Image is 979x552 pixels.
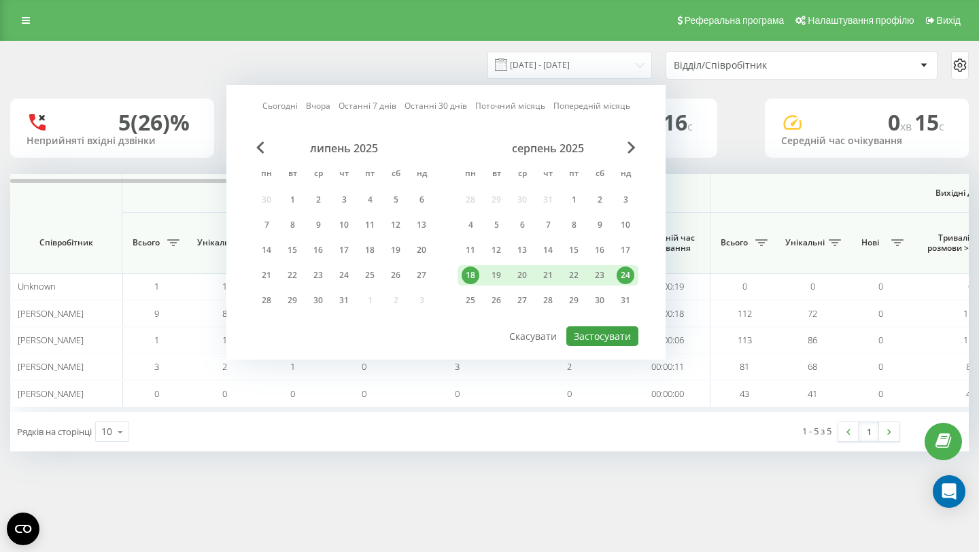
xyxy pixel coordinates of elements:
[939,119,944,134] span: c
[808,360,817,373] span: 68
[486,165,506,185] abbr: вівторок
[335,216,353,234] div: 10
[483,290,509,311] div: вт 26 серп 2025 р.
[513,216,531,234] div: 6
[409,190,434,210] div: нд 6 лип 2025 р.
[308,165,328,185] abbr: середа
[254,215,279,235] div: пн 7 лип 2025 р.
[462,216,479,234] div: 4
[963,307,978,320] span: 112
[888,107,914,137] span: 0
[387,241,405,259] div: 19
[360,165,380,185] abbr: п’ятниця
[331,215,357,235] div: чт 10 лип 2025 р.
[306,99,330,112] a: Вчора
[462,266,479,284] div: 18
[331,265,357,286] div: чт 24 лип 2025 р.
[222,280,227,292] span: 1
[535,290,561,311] div: чт 28 серп 2025 р.
[859,422,879,441] a: 1
[383,215,409,235] div: сб 12 лип 2025 р.
[937,15,961,26] span: Вихід
[279,215,305,235] div: вт 8 лип 2025 р.
[625,380,710,407] td: 00:00:00
[617,241,634,259] div: 17
[18,307,84,320] span: [PERSON_NAME]
[254,290,279,311] div: пн 28 лип 2025 р.
[617,292,634,309] div: 31
[258,266,275,284] div: 21
[781,135,952,147] div: Середній час очікування
[487,216,505,234] div: 5
[284,292,301,309] div: 29
[279,240,305,260] div: вт 15 лип 2025 р.
[615,165,636,185] abbr: неділя
[591,292,608,309] div: 30
[553,99,630,112] a: Попередній місяць
[154,334,159,346] span: 1
[462,241,479,259] div: 11
[509,215,535,235] div: ср 6 серп 2025 р.
[808,307,817,320] span: 72
[254,240,279,260] div: пн 14 лип 2025 р.
[613,290,638,311] div: нд 31 серп 2025 р.
[591,191,608,209] div: 2
[361,266,379,284] div: 25
[591,241,608,259] div: 16
[357,215,383,235] div: пт 11 лип 2025 р.
[413,266,430,284] div: 27
[617,216,634,234] div: 10
[22,237,110,248] span: Співробітник
[409,265,434,286] div: нд 27 лип 2025 р.
[878,280,883,292] span: 0
[197,237,237,248] span: Унікальні
[309,216,327,234] div: 9
[411,165,432,185] abbr: неділя
[587,265,613,286] div: сб 23 серп 2025 р.
[458,215,483,235] div: пн 4 серп 2025 р.
[335,266,353,284] div: 24
[561,265,587,286] div: пт 22 серп 2025 р.
[738,334,752,346] span: 113
[383,265,409,286] div: сб 26 лип 2025 р.
[383,240,409,260] div: сб 19 лип 2025 р.
[808,334,817,346] span: 86
[222,387,227,400] span: 0
[331,190,357,210] div: чт 3 лип 2025 р.
[385,165,406,185] abbr: субота
[129,237,163,248] span: Всього
[331,290,357,311] div: чт 31 лип 2025 р.
[305,290,331,311] div: ср 30 лип 2025 р.
[284,241,301,259] div: 15
[613,215,638,235] div: нд 10 серп 2025 р.
[513,266,531,284] div: 20
[687,119,693,134] span: c
[538,165,558,185] abbr: четвер
[357,265,383,286] div: пт 25 лип 2025 р.
[740,387,749,400] span: 43
[561,290,587,311] div: пт 29 серп 2025 р.
[279,290,305,311] div: вт 29 лип 2025 р.
[674,60,836,71] div: Відділ/Співробітник
[383,190,409,210] div: сб 5 лип 2025 р.
[968,280,973,292] span: 0
[966,360,976,373] span: 81
[460,165,481,185] abbr: понеділок
[613,265,638,286] div: нд 24 серп 2025 р.
[509,290,535,311] div: ср 27 серп 2025 р.
[357,190,383,210] div: пт 4 лип 2025 р.
[27,135,198,147] div: Неприйняті вхідні дзвінки
[565,191,583,209] div: 1
[222,334,227,346] span: 1
[331,240,357,260] div: чт 17 лип 2025 р.
[254,265,279,286] div: пн 21 лип 2025 р.
[487,292,505,309] div: 26
[878,360,883,373] span: 0
[361,241,379,259] div: 18
[258,241,275,259] div: 14
[309,191,327,209] div: 2
[663,107,693,137] span: 16
[802,424,831,438] div: 1 - 5 з 5
[561,190,587,210] div: пт 1 серп 2025 р.
[785,237,825,248] span: Унікальні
